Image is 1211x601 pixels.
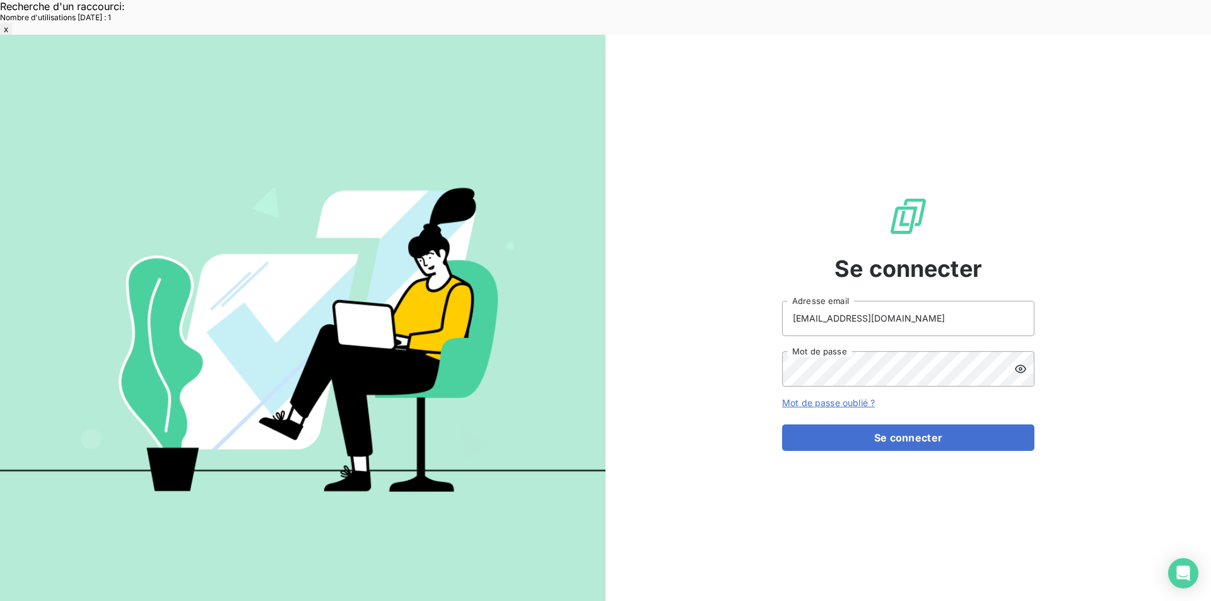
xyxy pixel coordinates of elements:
button: Se connecter [782,424,1034,451]
a: Mot de passe oublié ? [782,397,875,408]
span: Se connecter [834,252,982,286]
img: Logo LeanPay [888,196,928,236]
input: placeholder [782,301,1034,336]
div: Open Intercom Messenger [1168,558,1198,588]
